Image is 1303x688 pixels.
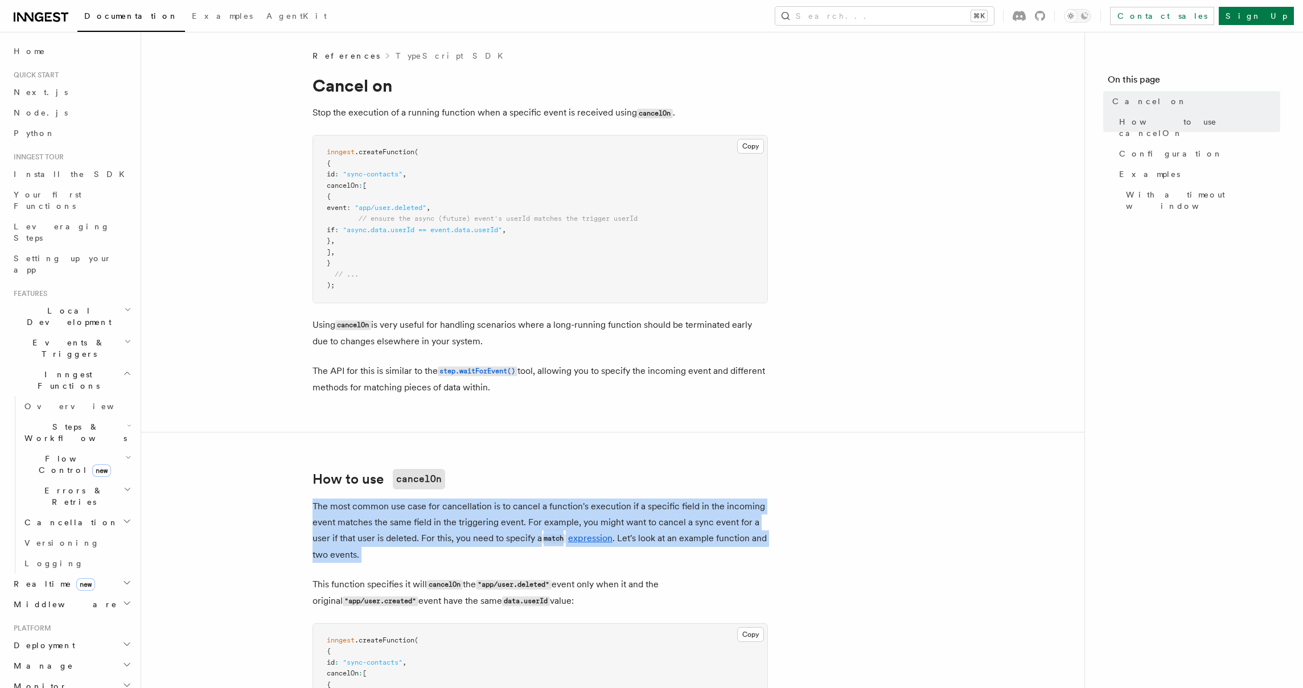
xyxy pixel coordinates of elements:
[1219,7,1294,25] a: Sign Up
[327,669,359,677] span: cancelOn
[327,259,331,267] span: }
[568,533,613,543] a: expression
[327,170,335,178] span: id
[1064,9,1091,23] button: Toggle dark mode
[20,448,134,480] button: Flow Controlnew
[363,182,367,189] span: [
[1119,168,1180,180] span: Examples
[313,499,768,563] p: The most common use case for cancellation is to cancel a function's execution if a specific field...
[9,599,117,610] span: Middleware
[14,254,112,274] span: Setting up your app
[327,248,331,256] span: ]
[359,182,363,189] span: :
[438,366,517,376] code: step.waitForEvent()
[355,148,414,156] span: .createFunction
[347,204,351,212] span: :
[20,417,134,448] button: Steps & Workflows
[24,559,84,568] span: Logging
[9,656,134,676] button: Manage
[9,216,134,248] a: Leveraging Steps
[327,647,331,655] span: {
[9,337,124,360] span: Events & Triggers
[192,11,253,20] span: Examples
[1115,143,1280,164] a: Configuration
[327,148,355,156] span: inngest
[402,170,406,178] span: ,
[9,82,134,102] a: Next.js
[313,75,768,96] h1: Cancel on
[14,170,131,179] span: Install the SDK
[637,109,673,118] code: cancelOn
[327,204,347,212] span: event
[20,533,134,553] a: Versioning
[1119,116,1280,139] span: How to use cancelOn
[502,596,550,606] code: data.userId
[1112,96,1187,107] span: Cancel on
[1110,7,1214,25] a: Contact sales
[9,369,123,392] span: Inngest Functions
[9,300,134,332] button: Local Development
[327,226,335,234] span: if
[335,320,371,330] code: cancelOn
[20,553,134,574] a: Logging
[427,580,463,590] code: cancelOn
[335,226,339,234] span: :
[20,517,118,528] span: Cancellation
[9,594,134,615] button: Middleware
[327,636,355,644] span: inngest
[313,469,445,489] a: How to usecancelOn
[335,270,359,278] span: // ...
[9,248,134,280] a: Setting up your app
[84,11,178,20] span: Documentation
[313,317,768,349] p: Using is very useful for handling scenarios where a long-running function should be terminated ea...
[327,237,331,245] span: }
[331,237,335,245] span: ,
[476,580,552,590] code: "app/user.deleted"
[343,658,402,666] span: "sync-contacts"
[9,396,134,574] div: Inngest Functions
[343,596,418,606] code: "app/user.created"
[327,192,331,200] span: {
[1119,148,1223,159] span: Configuration
[9,640,75,651] span: Deployment
[313,363,768,396] p: The API for this is similar to the tool, allowing you to specify the incoming event and different...
[426,204,430,212] span: ,
[92,464,111,477] span: new
[402,658,406,666] span: ,
[9,41,134,61] a: Home
[9,71,59,80] span: Quick start
[737,139,764,154] button: Copy
[9,305,124,328] span: Local Development
[24,538,100,547] span: Versioning
[343,170,402,178] span: "sync-contacts"
[9,289,47,298] span: Features
[9,123,134,143] a: Python
[355,636,414,644] span: .createFunction
[327,182,359,189] span: cancelOn
[393,469,445,489] code: cancelOn
[185,3,260,31] a: Examples
[737,627,764,642] button: Copy
[414,148,418,156] span: (
[14,108,68,117] span: Node.js
[14,88,68,97] span: Next.js
[363,669,367,677] span: [
[20,480,134,512] button: Errors & Retries
[9,574,134,594] button: Realtimenew
[20,453,125,476] span: Flow Control
[9,153,64,162] span: Inngest tour
[1108,73,1280,91] h4: On this page
[313,105,768,121] p: Stop the execution of a running function when a specific event is received using .
[77,3,185,32] a: Documentation
[414,636,418,644] span: (
[14,46,46,57] span: Home
[1121,184,1280,216] a: With a timeout window
[20,512,134,533] button: Cancellation
[20,396,134,417] a: Overview
[9,332,134,364] button: Events & Triggers
[20,421,127,444] span: Steps & Workflows
[1115,112,1280,143] a: How to use cancelOn
[335,658,339,666] span: :
[335,170,339,178] span: :
[396,50,510,61] a: TypeScript SDK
